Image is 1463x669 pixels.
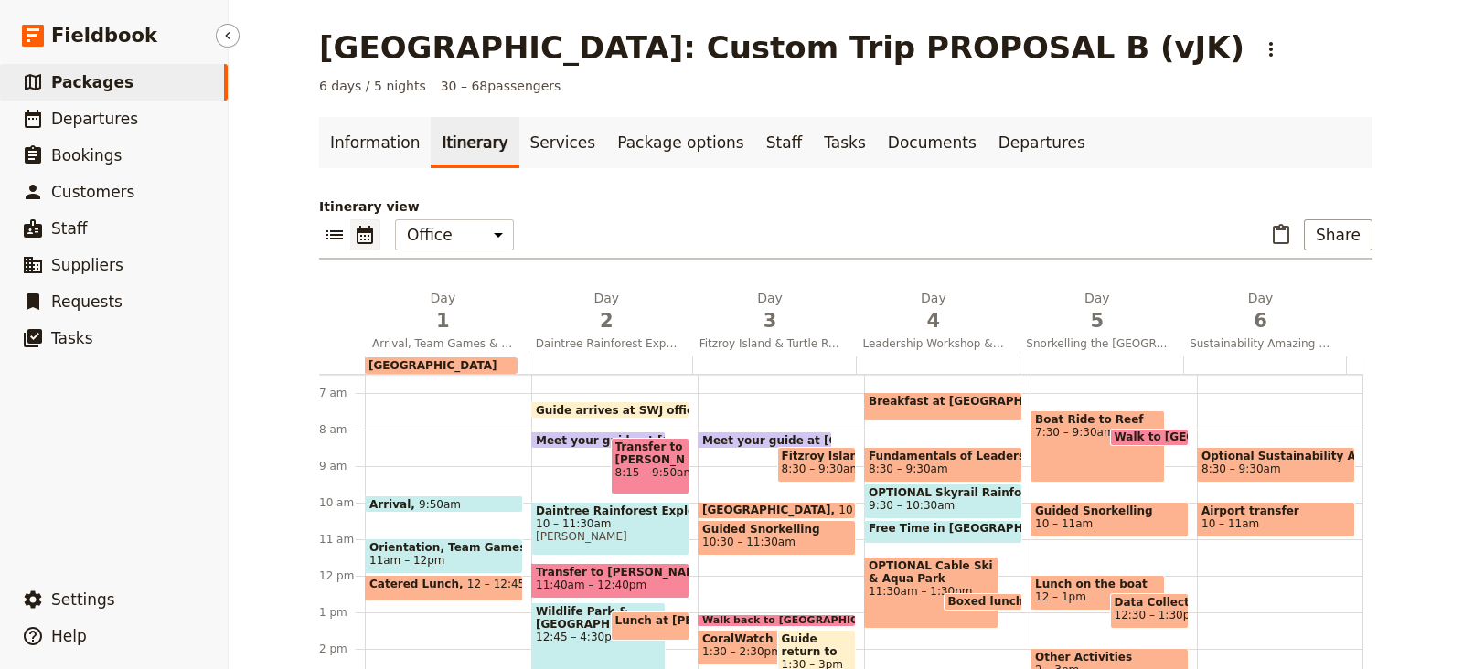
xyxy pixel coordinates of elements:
div: Fitzroy Island Transfer8:30 – 9:30am [777,447,857,483]
span: 8:30 – 9:30am [1201,462,1281,475]
span: Staff [51,219,88,238]
span: Transfer to [PERSON_NAME] [536,566,685,579]
button: Hide menu [216,24,240,48]
span: Boat Ride to Reef [1035,413,1160,426]
a: Package options [606,117,754,168]
span: Suppliers [51,256,123,274]
span: Boxed lunch [948,595,1032,608]
span: Walk to [GEOGRAPHIC_DATA] [1115,430,1302,443]
div: 1 pm [319,605,365,620]
span: 4 [862,307,1004,334]
span: Catered Lunch [369,578,467,590]
span: Daintree Rainforest Exploration with Indigenous Guide [536,504,685,517]
span: 30 – 68 passengers [441,77,561,95]
div: Optional Sustainability Amazing race8:30 – 9:30am [1197,447,1355,483]
div: Catered Lunch12 – 12:45pm [365,575,523,601]
span: 10 – 11am [1035,517,1093,530]
span: Data Collection & Service [1115,596,1185,609]
div: Meet your guide at [GEOGRAPHIC_DATA] [531,431,666,449]
span: 8:30 – 9:30am [869,462,948,475]
div: Guide arrives at SWJ office [531,401,689,419]
div: Boat Ride to Reef7:30 – 9:30am [1031,410,1165,483]
h2: Day [862,289,1004,334]
span: OPTIONAL Cable Ski & Aqua Park [869,559,994,585]
span: 9:50am [419,498,461,510]
div: 7 am [319,386,365,400]
button: Day3Fitzroy Island & Turtle Rehab Centre‎ ‎ ‎ ‎ ‎ ‎ ‎ ‎ ‎ ‎ ‎ ‎ ‎ ‎ ‎ ‎ ‎ ‎ ‎ ‎ ‎ ‎ ‎ ‎ ‎ ‎ ‎ ‎‎ ... [692,289,856,356]
button: Share [1304,219,1372,250]
span: Settings [51,590,115,609]
button: Paste itinerary item [1265,219,1297,250]
div: Daintree Rainforest Exploration with Indigenous Guide10 – 11:30am[PERSON_NAME] [531,502,689,556]
span: Free Time in [GEOGRAPHIC_DATA] [869,522,1085,535]
span: Guided Snorkelling [1035,504,1184,517]
span: [GEOGRAPHIC_DATA] [368,359,497,372]
div: Walk back to [GEOGRAPHIC_DATA] [698,614,856,627]
p: Itinerary view [319,197,1372,216]
span: 12:45 – 4:30pm [536,631,661,643]
span: Transfer to [PERSON_NAME] [615,441,686,466]
span: Arrival, Team Games & Esplanade Swimming [365,336,521,351]
span: Wildlife Park & [GEOGRAPHIC_DATA] [536,605,661,631]
span: Daintree Rainforest Exploration with Indigenous Guide and [GEOGRAPHIC_DATA] [529,336,685,351]
span: CoralWatch Data Collection & Service Project [702,632,828,645]
div: CoralWatch Data Collection & Service Project1:30 – 2:30pm [698,630,832,665]
span: Sustainability Amazing Race and Depart [1182,336,1339,351]
span: OPTIONAL Skyrail Rainforest Cableway [869,486,1018,499]
span: [PERSON_NAME] [536,530,685,543]
a: Information [319,117,431,168]
div: Lunch on the boat12 – 1pm [1031,575,1165,611]
span: 10:30 – 11:30am [702,536,796,548]
div: 11 am [319,532,365,547]
span: Fitzroy Island Transfer [782,450,852,462]
span: Snorkelling the [GEOGRAPHIC_DATA] [1019,336,1175,351]
div: Orientation, Team Games and Swimming at the Lagoon11am – 12pm [365,538,523,574]
button: Day6Sustainability Amazing Race and Depart [1182,289,1346,356]
span: Guide arrives at SWJ office [536,404,709,416]
span: Lunch on the boat [1035,578,1160,590]
a: Staff [755,117,814,168]
span: Leadership Workshop & Rainforest Cableway OR Aqua Park ‎ ‎ ‎ ‎ ‎ ‎ ‎ ‎ ‎ ‎ ‎ ‎ ‎ ‎ ‎ ‎ ‎ ‎ ‎ ‎ ‎ ‎ ‎ [855,336,1011,351]
span: Customers [51,183,134,201]
div: 2 pm [319,642,365,656]
span: 2 [536,307,678,334]
span: Lunch at [PERSON_NAME] Crocodile Adventure [615,614,913,627]
h2: Day [1026,289,1168,334]
span: Packages [51,73,133,91]
span: Orientation, Team Games and Swimming at the Lagoon [369,541,518,554]
div: Free Time in [GEOGRAPHIC_DATA] [864,520,1022,544]
span: 7:30 – 9:30am [1035,426,1160,439]
span: Airport transfer [1201,504,1351,517]
span: 10 – 10:30am [838,504,914,516]
a: Departures [988,117,1096,168]
div: Data Collection & Service12:30 – 1:30pm [1110,593,1190,629]
span: 5 [1026,307,1168,334]
div: Transfer to [PERSON_NAME]8:15 – 9:50am [611,438,690,494]
span: Other Activities [1035,651,1184,664]
span: Guided Snorkelling [702,523,851,536]
div: 12 pm [319,568,365,583]
div: Lunch at [PERSON_NAME] Crocodile Adventure [611,611,690,641]
div: 9 am [319,459,365,473]
span: [GEOGRAPHIC_DATA] [702,504,838,516]
div: Walk to [GEOGRAPHIC_DATA] [1110,429,1190,446]
h2: Day [699,289,841,334]
div: 8 am [319,422,365,437]
div: OPTIONAL Cable Ski & Aqua Park11:30am – 1:30pm [864,557,998,629]
span: Fitzroy Island & Turtle Rehab Centre‎ ‎ ‎ ‎ ‎ ‎ ‎ ‎ ‎ ‎ ‎ ‎ ‎ ‎ ‎ ‎ ‎ ‎ ‎ ‎ ‎ ‎ ‎ ‎ ‎ ‎ ‎ ‎‎ ‎ ‎ ‎ ‎ [692,336,849,351]
div: Guided Snorkelling10:30 – 11:30am [698,520,856,556]
span: Guide return to SWJ office [782,632,852,658]
button: Day5Snorkelling the [GEOGRAPHIC_DATA] [1019,289,1182,356]
button: Day4Leadership Workshop & Rainforest Cableway OR Aqua Park ‎ ‎ ‎ ‎ ‎ ‎ ‎ ‎ ‎ ‎ ‎ ‎ ‎ ‎ ‎ ‎ ‎ ‎ ‎ ... [855,289,1019,356]
span: 1:30 – 2:30pm [702,645,782,658]
h2: Day [372,289,514,334]
div: Guided Snorkelling10 – 11am [1031,502,1189,537]
span: 12:30 – 1:30pm [1115,609,1201,621]
a: Documents [877,117,988,168]
span: 12 – 1pm [1035,590,1086,603]
a: Itinerary [431,117,518,168]
div: Airport transfer10 – 11am [1197,502,1355,537]
span: 8:30 – 9:30am [782,462,861,475]
span: Bookings [51,146,122,165]
span: 9:30 – 10:30am [869,499,955,512]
